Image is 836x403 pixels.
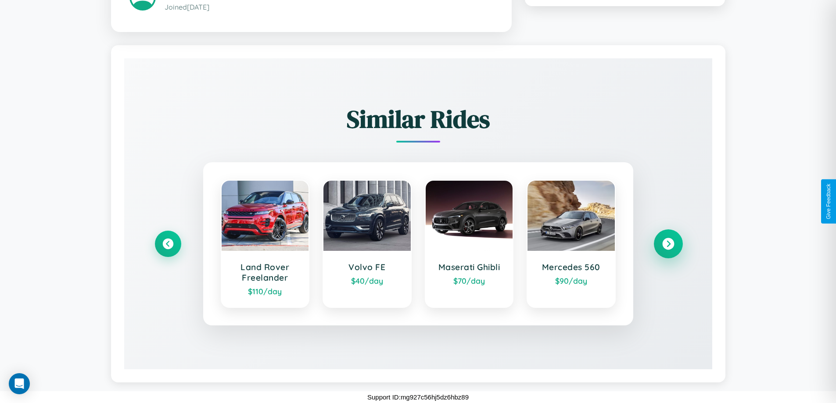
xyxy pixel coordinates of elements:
p: Joined [DATE] [165,1,493,14]
div: Give Feedback [825,184,832,219]
a: Land Rover Freelander$110/day [221,180,310,308]
div: $ 110 /day [230,286,300,296]
h3: Land Rover Freelander [230,262,300,283]
div: $ 40 /day [332,276,402,285]
div: Open Intercom Messenger [9,373,30,394]
div: $ 70 /day [434,276,504,285]
a: Volvo FE$40/day [323,180,412,308]
h3: Volvo FE [332,262,402,272]
a: Maserati Ghibli$70/day [425,180,514,308]
h2: Similar Rides [155,102,682,136]
h3: Maserati Ghibli [434,262,504,272]
h3: Mercedes 560 [536,262,606,272]
div: $ 90 /day [536,276,606,285]
a: Mercedes 560$90/day [527,180,616,308]
p: Support ID: mg927c56hj5dz6hbz89 [367,391,469,403]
